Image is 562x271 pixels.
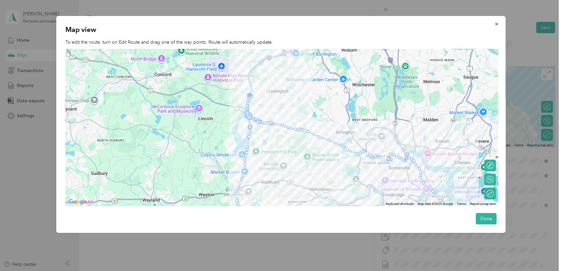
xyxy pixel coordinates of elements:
iframe: Everlance-gr Chat Button Frame [526,235,562,271]
img: Google [67,198,88,206]
p: Map view [65,25,497,34]
span: Map data ©2025 Google [418,202,453,206]
a: Terms (opens in new tab) [457,202,466,206]
a: Report a map error [470,202,496,206]
a: Open this area in Google Maps (opens a new window) [67,198,88,206]
button: Keyboard shortcuts [386,202,414,206]
button: Done [476,213,497,224]
p: To edit the route, turn on Edit Route and drag one of the way points. Route will automatically up... [65,39,497,46]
